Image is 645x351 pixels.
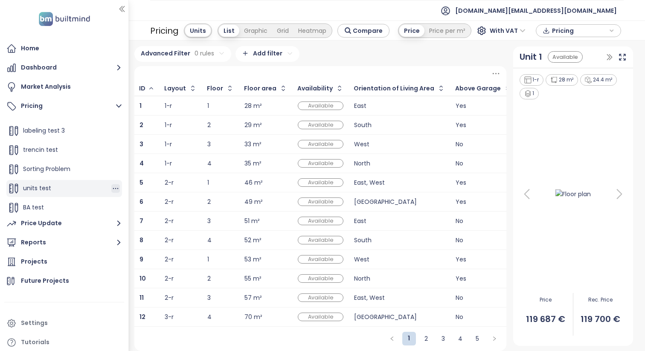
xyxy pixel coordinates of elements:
div: 2 [207,122,234,128]
div: Yes [456,122,511,128]
span: Price [518,296,573,304]
div: 53 m² [244,257,261,262]
div: Yes [456,180,511,186]
div: 35 m² [244,161,261,166]
div: 2-r [165,276,174,281]
div: Price [399,25,424,37]
div: 1 [207,103,234,109]
b: 4 [139,159,144,168]
img: logo [36,10,93,28]
div: Advanced Filter [134,46,231,62]
div: 2-r [165,238,174,243]
div: button [540,24,616,37]
div: 1 [520,88,539,99]
div: South [354,122,445,128]
span: right [492,336,497,341]
div: ID [139,86,145,91]
span: With VAT [490,24,526,37]
button: Dashboard [4,59,124,76]
div: Floor [207,86,223,91]
a: Tutorials [4,334,124,351]
div: East, West [354,180,445,186]
div: Yes [456,257,511,262]
div: 1-r [165,122,172,128]
b: 12 [139,313,145,321]
button: Price Update [4,215,124,232]
a: Future Projects [4,273,124,290]
div: Available [298,159,343,168]
a: 4 [454,332,467,345]
div: Sorting Problem [6,161,122,178]
b: 2 [139,121,143,129]
b: 1 [139,102,142,110]
a: Projects [4,253,124,270]
div: 2-r [165,257,174,262]
div: labeling test 3 [6,122,122,139]
a: 2 [420,332,433,345]
a: 9 [139,257,143,262]
div: 1 [207,257,234,262]
a: Settings [4,315,124,332]
b: 6 [139,197,143,206]
div: Price per m² [424,25,470,37]
a: Unit 1 [520,50,542,64]
div: units test [6,180,122,197]
div: trencin test [6,142,122,159]
div: Available [298,313,343,322]
span: Sorting Problem [23,165,70,173]
a: 12 [139,314,145,320]
div: 57 m² [244,295,262,301]
li: 1 [402,332,416,345]
li: 4 [453,332,467,345]
div: 52 m² [244,238,261,243]
a: 10 [139,276,146,281]
a: 3 [437,332,450,345]
div: List [219,25,239,37]
a: 1 [139,103,142,109]
b: 11 [139,293,144,302]
div: Available [298,178,343,187]
button: left [385,332,399,345]
div: 2-r [165,180,174,186]
div: Grid [272,25,293,37]
div: Pricing [150,23,179,38]
div: 46 m² [244,180,263,186]
div: North [354,276,445,281]
li: Previous Page [385,332,399,345]
button: Compare [337,24,389,38]
div: [GEOGRAPHIC_DATA] [354,314,445,320]
a: Market Analysis [4,78,124,96]
div: Future Projects [21,276,69,286]
span: Pricing [552,24,607,37]
span: Compare [353,26,383,35]
div: Available [298,293,343,302]
div: 49 m² [244,199,263,205]
div: Available [298,140,343,149]
div: Home [21,43,39,54]
div: 29 m² [244,122,262,128]
div: 3-r [165,314,174,320]
div: No [456,161,511,166]
div: No [456,238,511,243]
a: 8 [139,238,143,243]
button: Pricing [4,98,124,115]
span: Rec. Price [573,296,628,304]
div: 1-r [165,142,172,147]
div: Projects [21,256,47,267]
div: 3 [207,295,234,301]
span: left [389,336,395,341]
div: Orientation of Living Area [354,86,434,91]
div: West [354,142,445,147]
div: Availability [297,86,333,91]
div: Yes [456,199,511,205]
div: Layout [164,86,186,91]
div: Above Garage [455,86,501,91]
b: 8 [139,236,143,244]
div: 51 m² [244,218,260,224]
b: 9 [139,255,143,264]
div: No [456,314,511,320]
li: Next Page [488,332,501,345]
div: BA test [6,199,122,216]
div: 1-r [165,161,172,166]
a: 2 [139,122,143,128]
